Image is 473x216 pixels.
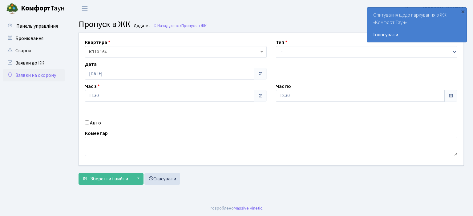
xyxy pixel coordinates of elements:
[16,23,58,29] span: Панель управління
[3,45,65,57] a: Скарги
[460,8,466,14] div: ×
[85,46,267,58] span: <b>КТ</b>&nbsp;&nbsp;&nbsp;&nbsp;10-164
[90,175,128,182] span: Зберегти і вийти
[77,3,92,14] button: Переключити навігацію
[276,39,287,46] label: Тип
[79,18,131,30] span: Пропуск в ЖК
[21,3,51,13] b: Комфорт
[181,23,207,29] span: Пропуск в ЖК
[89,49,95,55] b: КТ
[85,39,110,46] label: Квартира
[85,61,97,68] label: Дата
[79,173,132,185] button: Зберегти і вийти
[210,205,263,212] div: Розроблено .
[367,8,467,42] div: Опитування щодо паркування в ЖК «Комфорт Таун»
[3,69,65,81] a: Заявки на охорону
[3,20,65,32] a: Панель управління
[405,5,466,12] a: Цитрус [PERSON_NAME] А.
[90,119,101,127] label: Авто
[85,83,100,90] label: Час з
[3,32,65,45] a: Бронювання
[85,130,108,137] label: Коментар
[3,57,65,69] a: Заявки до КК
[373,31,460,38] a: Голосувати
[144,173,180,185] a: Скасувати
[234,205,262,211] a: Massive Kinetic
[89,49,259,55] span: <b>КТ</b>&nbsp;&nbsp;&nbsp;&nbsp;10-164
[6,2,18,15] img: logo.png
[21,3,65,14] span: Таун
[153,23,207,29] a: Назад до всіхПропуск в ЖК
[132,23,150,29] small: Додати .
[276,83,291,90] label: Час по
